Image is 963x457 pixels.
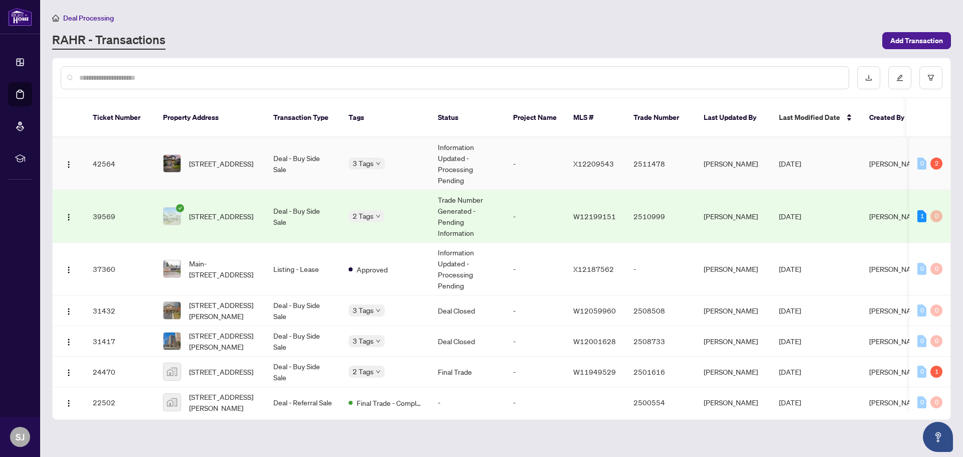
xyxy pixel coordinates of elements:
[505,295,565,326] td: -
[505,357,565,387] td: -
[573,306,616,315] span: W12059960
[430,243,505,295] td: Information Updated - Processing Pending
[930,396,942,408] div: 0
[573,212,616,221] span: W12199151
[85,357,155,387] td: 24470
[505,137,565,190] td: -
[917,366,926,378] div: 0
[52,15,59,22] span: home
[357,264,388,275] span: Approved
[341,98,430,137] th: Tags
[779,306,801,315] span: [DATE]
[696,295,771,326] td: [PERSON_NAME]
[505,243,565,295] td: -
[265,137,341,190] td: Deal - Buy Side Sale
[430,387,505,418] td: -
[164,363,181,380] img: thumbnail-img
[65,338,73,346] img: Logo
[430,357,505,387] td: Final Trade
[265,98,341,137] th: Transaction Type
[65,399,73,407] img: Logo
[189,299,257,322] span: [STREET_ADDRESS][PERSON_NAME]
[917,263,926,275] div: 0
[376,308,381,313] span: down
[930,263,942,275] div: 0
[573,159,614,168] span: X12209543
[779,398,801,407] span: [DATE]
[353,335,374,347] span: 3 Tags
[869,367,923,376] span: [PERSON_NAME]
[65,161,73,169] img: Logo
[573,337,616,346] span: W12001628
[63,14,114,23] span: Deal Processing
[779,112,840,123] span: Last Modified Date
[917,158,926,170] div: 0
[930,158,942,170] div: 2
[155,98,265,137] th: Property Address
[376,161,381,166] span: down
[65,213,73,221] img: Logo
[265,357,341,387] td: Deal - Buy Side Sale
[61,333,77,349] button: Logo
[164,155,181,172] img: thumbnail-img
[164,394,181,411] img: thumbnail-img
[265,190,341,243] td: Deal - Buy Side Sale
[857,66,880,89] button: download
[505,98,565,137] th: Project Name
[505,190,565,243] td: -
[882,32,951,49] button: Add Transaction
[265,387,341,418] td: Deal - Referral Sale
[625,98,696,137] th: Trade Number
[189,211,253,222] span: [STREET_ADDRESS]
[61,302,77,319] button: Logo
[353,366,374,377] span: 2 Tags
[65,266,73,274] img: Logo
[85,243,155,295] td: 37360
[919,66,942,89] button: filter
[61,364,77,380] button: Logo
[430,137,505,190] td: Information Updated - Processing Pending
[376,339,381,344] span: down
[625,137,696,190] td: 2511478
[573,367,616,376] span: W11949529
[85,190,155,243] td: 39569
[61,208,77,224] button: Logo
[890,33,943,49] span: Add Transaction
[353,304,374,316] span: 3 Tags
[176,204,184,212] span: check-circle
[917,304,926,317] div: 0
[869,337,923,346] span: [PERSON_NAME]
[696,243,771,295] td: [PERSON_NAME]
[505,387,565,418] td: -
[164,208,181,225] img: thumbnail-img
[430,190,505,243] td: Trade Number Generated - Pending Information
[265,326,341,357] td: Deal - Buy Side Sale
[85,98,155,137] th: Ticket Number
[189,391,257,413] span: [STREET_ADDRESS][PERSON_NAME]
[353,210,374,222] span: 2 Tags
[265,243,341,295] td: Listing - Lease
[869,159,923,168] span: [PERSON_NAME]
[164,260,181,277] img: thumbnail-img
[917,335,926,347] div: 0
[869,212,923,221] span: [PERSON_NAME]
[65,369,73,377] img: Logo
[930,210,942,222] div: 0
[85,326,155,357] td: 31417
[888,66,911,89] button: edit
[930,335,942,347] div: 0
[430,295,505,326] td: Deal Closed
[85,137,155,190] td: 42564
[353,158,374,169] span: 3 Tags
[565,98,625,137] th: MLS #
[771,98,861,137] th: Last Modified Date
[357,397,422,408] span: Final Trade - Completed
[61,261,77,277] button: Logo
[376,214,381,219] span: down
[869,398,923,407] span: [PERSON_NAME]
[779,367,801,376] span: [DATE]
[85,295,155,326] td: 31432
[8,8,32,26] img: logo
[779,337,801,346] span: [DATE]
[189,158,253,169] span: [STREET_ADDRESS]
